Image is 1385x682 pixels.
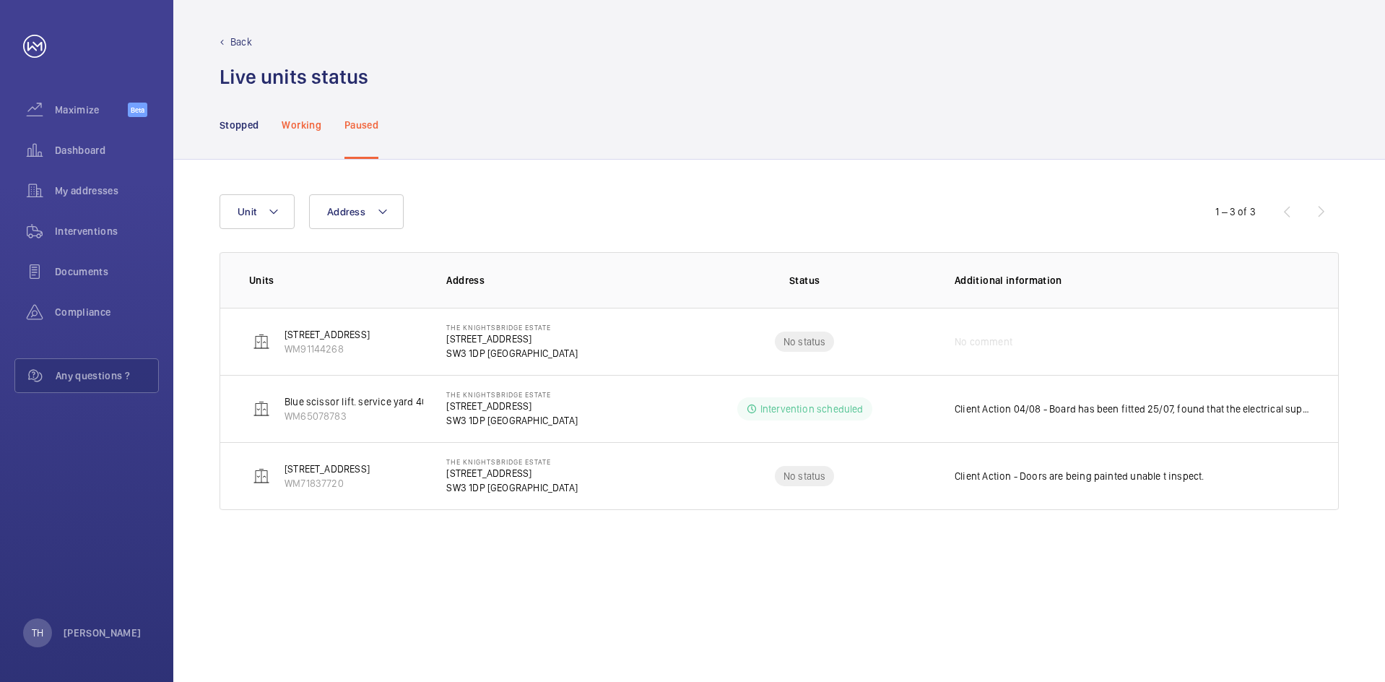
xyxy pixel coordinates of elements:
span: Interventions [55,224,159,238]
p: SW3 1DP [GEOGRAPHIC_DATA] [446,413,578,428]
p: Stopped [220,118,259,132]
p: Additional information [955,273,1309,288]
p: Working [282,118,321,132]
p: [STREET_ADDRESS] [285,327,370,342]
p: SW3 1DP [GEOGRAPHIC_DATA] [446,346,578,361]
p: WM91144268 [285,342,370,356]
span: Beta [128,103,147,117]
p: TH [32,626,43,640]
p: [STREET_ADDRESS] [446,399,578,413]
img: elevator.svg [253,333,270,350]
p: Status [687,273,921,288]
p: WM65078783 [285,409,451,423]
span: Maximize [55,103,128,117]
span: Dashboard [55,143,159,157]
p: Blue scissor lift. service yard 404396 [285,394,451,409]
p: Intervention scheduled [760,402,864,416]
span: Documents [55,264,159,279]
span: My addresses [55,184,159,198]
button: Unit [220,194,295,229]
p: WM71837720 [285,476,370,491]
p: Client Action 04/08 - Board has been fitted 25/07, found that the electrical supply to the lift h... [955,402,1309,416]
div: 1 – 3 of 3 [1215,204,1256,219]
p: SW3 1DP [GEOGRAPHIC_DATA] [446,480,578,495]
p: Address [446,273,677,288]
p: Paused [344,118,378,132]
img: elevator.svg [253,400,270,418]
p: [PERSON_NAME] [64,626,142,640]
p: Units [249,273,423,288]
p: Back [230,35,252,49]
p: No status [783,334,826,349]
span: No comment [955,334,1012,349]
span: Address [327,206,365,217]
p: Client Action - Doors are being painted unable t inspect. [955,469,1204,483]
p: [STREET_ADDRESS] [285,462,370,476]
p: [STREET_ADDRESS] [446,466,578,480]
span: Any questions ? [56,368,158,383]
p: No status [783,469,826,483]
p: The Knightsbridge Estate [446,390,578,399]
p: [STREET_ADDRESS] [446,332,578,346]
img: elevator.svg [253,467,270,485]
span: Compliance [55,305,159,319]
span: Unit [238,206,256,217]
p: The Knightsbridge Estate [446,323,578,332]
h1: Live units status [220,64,368,90]
p: The Knightsbridge Estate [446,457,578,466]
button: Address [309,194,404,229]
